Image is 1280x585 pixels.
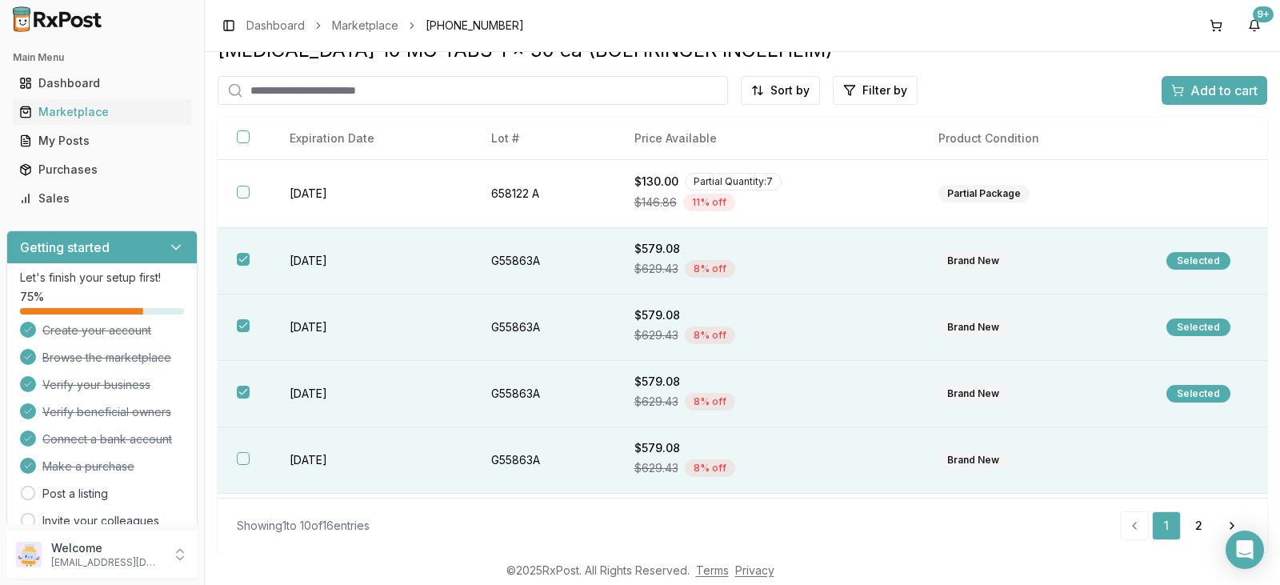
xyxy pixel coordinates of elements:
th: Product Condition [919,118,1147,160]
div: Brand New [938,252,1008,270]
div: Partial Package [938,185,1030,202]
a: Marketplace [13,98,191,126]
div: Marketplace [19,104,185,120]
td: [DATE] [270,494,472,560]
span: Connect a bank account [42,431,172,447]
span: Browse the marketplace [42,350,171,366]
span: $629.43 [634,261,678,277]
td: G55863A [472,427,615,494]
button: Purchases [6,157,198,182]
button: Sort by [741,76,820,105]
img: RxPost Logo [6,6,109,32]
p: Let's finish your setup first! [20,270,184,286]
div: Brand New [938,319,1008,336]
td: [DATE] [270,228,472,295]
button: Marketplace [6,99,198,125]
td: [DATE] [270,427,472,494]
div: Selected [1166,252,1230,270]
div: 11 % off [683,194,735,211]
a: My Posts [13,126,191,155]
td: [DATE] [270,295,472,361]
h3: Getting started [20,238,110,257]
a: Terms [696,563,729,577]
button: Dashboard [6,70,198,96]
div: Sales [19,190,185,206]
a: Invite your colleagues [42,513,159,529]
th: Expiration Date [270,118,472,160]
button: 9+ [1242,13,1267,38]
div: Selected [1166,385,1230,403]
div: $579.08 [634,241,900,257]
div: Dashboard [19,75,185,91]
span: [PHONE_NUMBER] [426,18,524,34]
div: $579.08 [634,374,900,390]
button: Filter by [833,76,918,105]
a: Post a listing [42,486,108,502]
p: [EMAIL_ADDRESS][DOMAIN_NAME] [51,556,162,569]
button: Sales [6,186,198,211]
span: Sort by [770,82,810,98]
div: 9+ [1253,6,1274,22]
span: $629.43 [634,394,678,410]
div: Showing 1 to 10 of 16 entries [237,518,370,534]
td: [DATE] [270,160,472,228]
td: G55863A [472,361,615,427]
div: Brand New [938,385,1008,403]
div: $130.00 [634,173,900,190]
div: 8 % off [685,393,735,411]
span: $629.43 [634,460,678,476]
span: Verify beneficial owners [42,404,171,420]
a: 2 [1184,511,1213,540]
p: Welcome [51,540,162,556]
span: Create your account [42,323,151,339]
div: Purchases [19,162,185,178]
a: Dashboard [246,18,305,34]
td: [DATE] [270,361,472,427]
div: 8 % off [685,459,735,477]
div: $579.08 [634,307,900,323]
td: G55863A [472,295,615,361]
button: Add to cart [1162,76,1267,105]
span: $629.43 [634,327,678,343]
h2: Main Menu [13,51,191,64]
a: Purchases [13,155,191,184]
img: User avatar [16,542,42,567]
nav: pagination [1120,511,1248,540]
span: $146.86 [634,194,677,210]
div: 8 % off [685,260,735,278]
span: Add to cart [1190,81,1258,100]
span: Make a purchase [42,459,134,475]
div: Open Intercom Messenger [1226,531,1264,569]
th: Price Available [615,118,919,160]
div: Brand New [938,451,1008,469]
td: G55863A [472,228,615,295]
div: My Posts [19,133,185,149]
span: Filter by [862,82,907,98]
a: Go to next page [1216,511,1248,540]
div: Partial Quantity: 7 [685,173,782,190]
th: Lot # [472,118,615,160]
div: 8 % off [685,327,735,344]
a: Sales [13,184,191,213]
a: 1 [1152,511,1181,540]
a: Dashboard [13,69,191,98]
a: Privacy [735,563,774,577]
a: Marketplace [332,18,398,34]
span: Verify your business [42,377,150,393]
nav: breadcrumb [246,18,524,34]
span: 75 % [20,289,44,305]
button: My Posts [6,128,198,154]
div: Selected [1166,319,1230,336]
div: $579.08 [634,440,900,456]
td: 658122 A [472,160,615,228]
td: G55863A [472,494,615,560]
